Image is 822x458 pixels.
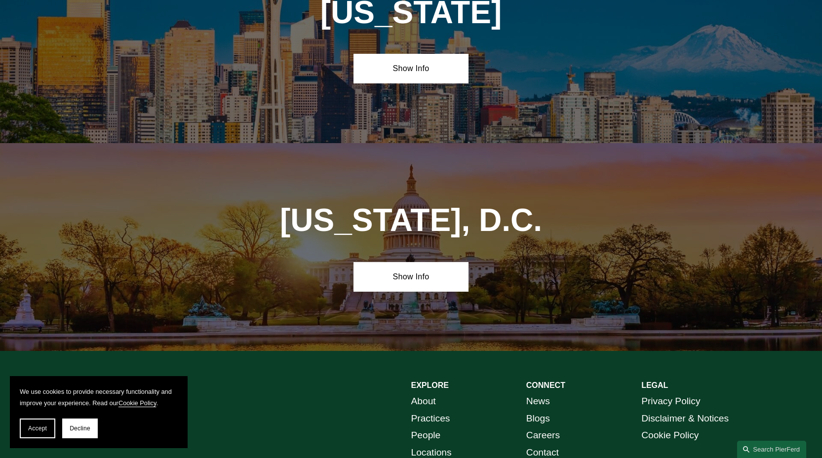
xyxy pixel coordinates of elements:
p: We use cookies to provide necessary functionality and improve your experience. Read our . [20,386,178,409]
strong: EXPLORE [411,381,449,389]
button: Decline [62,419,98,438]
a: Privacy Policy [641,393,700,410]
a: Show Info [353,54,469,83]
span: Accept [28,425,47,432]
a: Practices [411,410,450,427]
h1: [US_STATE], D.C. [238,202,584,238]
a: Blogs [526,410,550,427]
a: Show Info [353,262,469,292]
button: Accept [20,419,55,438]
span: Decline [70,425,90,432]
a: Cookie Policy [641,427,699,444]
a: Search this site [737,441,806,458]
a: People [411,427,441,444]
a: Careers [526,427,560,444]
strong: CONNECT [526,381,565,389]
a: Cookie Policy [118,399,157,407]
a: About [411,393,436,410]
a: News [526,393,550,410]
section: Cookie banner [10,376,188,448]
a: Disclaimer & Notices [641,410,729,427]
strong: LEGAL [641,381,668,389]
